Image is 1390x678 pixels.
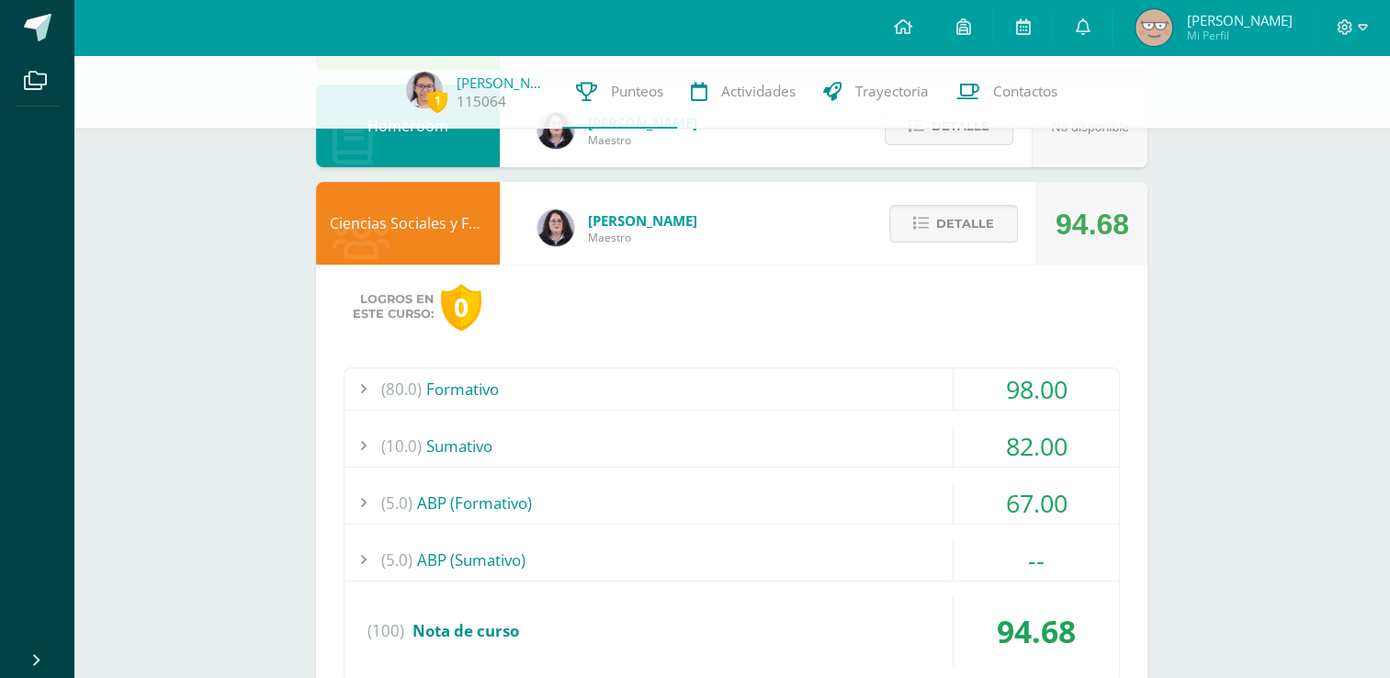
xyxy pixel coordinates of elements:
div: ABP (Formativo) [345,482,1119,524]
div: 98.00 [954,368,1119,410]
span: Actividades [721,82,796,101]
img: b08fa849ce700c2446fec7341b01b967.png [1136,9,1172,46]
span: 1 [427,89,447,112]
a: Contactos [943,55,1071,129]
div: 94.68 [954,596,1119,666]
div: -- [954,539,1119,581]
span: Punteos [611,82,663,101]
span: Contactos [993,82,1057,101]
img: 9f4b94e99bd453ca0c7e9e26828c986f.png [406,72,443,108]
a: [PERSON_NAME] [457,73,548,92]
span: (5.0) [381,482,412,524]
img: f270ddb0ea09d79bf84e45c6680ec463.png [537,112,574,149]
span: (80.0) [381,368,422,410]
div: Ciencias Sociales y Formación Ciudadana [316,182,500,265]
span: [PERSON_NAME] [1186,11,1292,29]
div: Formativo [345,368,1119,410]
span: Nota de curso [412,620,519,641]
div: 67.00 [954,482,1119,524]
a: 115064 [457,92,506,111]
div: Sumativo [345,425,1119,467]
span: Detalle [936,207,994,241]
span: (100) [367,596,404,666]
div: ABP (Sumativo) [345,539,1119,581]
span: Maestro [588,132,697,148]
span: Logros en este curso: [353,292,434,322]
button: Detalle [889,205,1018,243]
span: (10.0) [381,425,422,467]
div: 82.00 [954,425,1119,467]
span: Mi Perfil [1186,28,1292,43]
a: Punteos [562,55,677,129]
span: Maestro [588,230,697,245]
span: [PERSON_NAME] [588,211,697,230]
span: Trayectoria [855,82,929,101]
span: (5.0) [381,539,412,581]
a: Trayectoria [809,55,943,129]
div: 0 [441,284,481,331]
img: f270ddb0ea09d79bf84e45c6680ec463.png [537,209,574,246]
div: 94.68 [1056,183,1129,266]
a: Actividades [677,55,809,129]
